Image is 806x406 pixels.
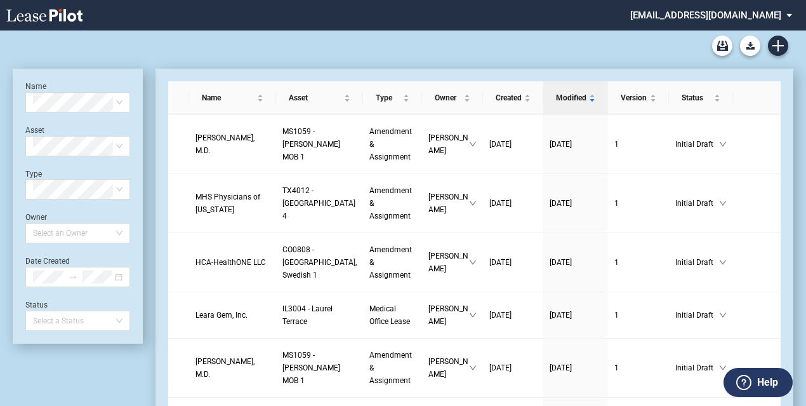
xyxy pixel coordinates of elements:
[422,81,483,115] th: Owner
[369,304,410,326] span: Medical Office Lease
[369,245,412,280] span: Amendment & Assignment
[189,81,276,115] th: Name
[195,311,248,320] span: Leara Gem, Inc.
[768,36,788,56] a: Create new document
[675,256,719,269] span: Initial Draft
[489,309,537,321] a: [DATE]
[195,191,270,216] a: MHS Physicians of [US_STATE]
[369,125,416,163] a: Amendment & Assignment
[675,197,719,210] span: Initial Draft
[195,357,254,379] span: Rajesh Patel, M.D.
[550,256,602,269] a: [DATE]
[550,197,602,210] a: [DATE]
[489,363,512,372] span: [DATE]
[69,273,77,281] span: to
[496,91,522,104] span: Created
[369,127,412,161] span: Amendment & Assignment
[369,243,416,281] a: Amendment & Assignment
[282,125,357,163] a: MS1059 - [PERSON_NAME] MOB 1
[614,199,619,208] span: 1
[489,311,512,320] span: [DATE]
[428,132,469,157] span: [PERSON_NAME]
[489,138,537,151] a: [DATE]
[282,245,357,280] span: CO0808 - Denver, Swedish 1
[712,36,732,56] a: Archive
[369,351,412,385] span: Amendment & Assignment
[195,309,270,321] a: Leara Gem, Inc.
[550,258,572,267] span: [DATE]
[489,199,512,208] span: [DATE]
[289,91,341,104] span: Asset
[489,140,512,149] span: [DATE]
[614,362,663,374] a: 1
[550,140,572,149] span: [DATE]
[550,363,572,372] span: [DATE]
[25,301,48,309] label: Status
[282,127,340,161] span: MS1059 - Jackson MOB 1
[195,258,266,267] span: HCA-HealthONE LLC
[282,349,357,387] a: MS1059 - [PERSON_NAME] MOB 1
[614,363,619,372] span: 1
[369,349,416,387] a: Amendment & Assignment
[489,362,537,374] a: [DATE]
[282,184,357,222] a: TX4012 - [GEOGRAPHIC_DATA] 4
[282,304,333,326] span: IL3004 - Laurel Terrace
[621,91,647,104] span: Version
[608,81,669,115] th: Version
[282,186,355,220] span: TX4012 - Southwest Plaza 4
[614,197,663,210] a: 1
[369,302,416,328] a: Medical Office Lease
[376,91,400,104] span: Type
[25,257,70,266] label: Date Created
[550,138,602,151] a: [DATE]
[614,138,663,151] a: 1
[469,200,477,207] span: down
[428,355,469,381] span: [PERSON_NAME]
[428,250,469,275] span: [PERSON_NAME]
[719,311,727,319] span: down
[614,258,619,267] span: 1
[550,309,602,321] a: [DATE]
[614,140,619,149] span: 1
[614,309,663,321] a: 1
[195,133,254,155] span: Rajesh Patel, M.D.
[469,259,477,266] span: down
[435,91,461,104] span: Owner
[276,81,363,115] th: Asset
[282,302,357,328] a: IL3004 - Laurel Terrace
[25,213,47,222] label: Owner
[719,140,727,148] span: down
[556,91,586,104] span: Modified
[550,362,602,374] a: [DATE]
[469,311,477,319] span: down
[195,193,260,214] span: MHS Physicians of Texas
[614,311,619,320] span: 1
[682,91,711,104] span: Status
[675,309,719,321] span: Initial Draft
[428,191,469,216] span: [PERSON_NAME]
[614,256,663,269] a: 1
[550,199,572,208] span: [DATE]
[757,374,778,391] label: Help
[550,311,572,320] span: [DATE]
[723,368,793,397] button: Help
[363,81,422,115] th: Type
[369,184,416,222] a: Amendment & Assignment
[489,258,512,267] span: [DATE]
[669,81,733,115] th: Status
[719,200,727,207] span: down
[69,273,77,281] span: swap-right
[675,362,719,374] span: Initial Draft
[369,186,412,220] span: Amendment & Assignment
[195,355,270,381] a: [PERSON_NAME], M.D.
[25,82,46,91] label: Name
[282,351,340,385] span: MS1059 - Jackson MOB 1
[25,170,42,179] label: Type
[282,243,357,281] a: CO0808 - [GEOGRAPHIC_DATA], Swedish 1
[675,138,719,151] span: Initial Draft
[483,81,543,115] th: Created
[489,197,537,210] a: [DATE]
[428,302,469,328] span: [PERSON_NAME]
[489,256,537,269] a: [DATE]
[202,91,254,104] span: Name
